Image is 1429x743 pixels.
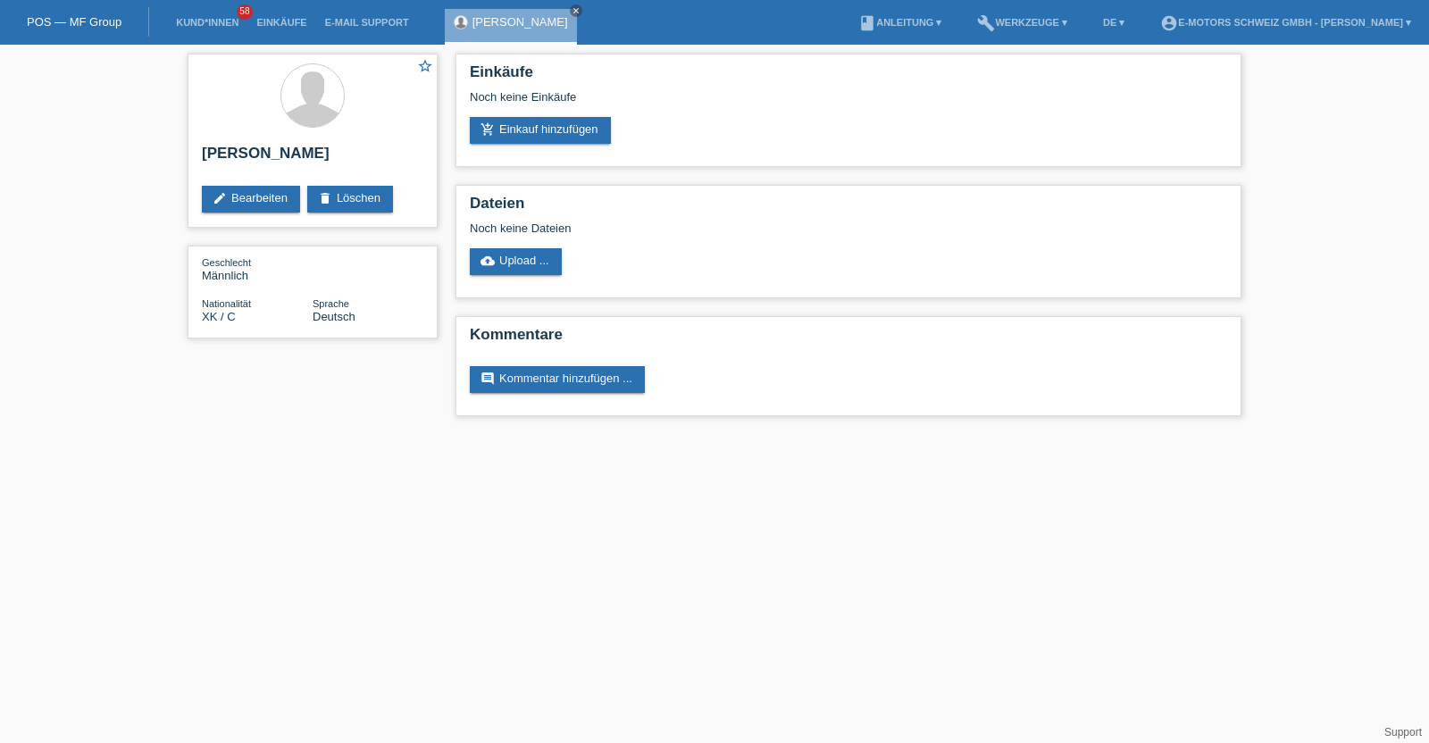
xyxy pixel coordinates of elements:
[481,254,495,268] i: cloud_upload
[572,6,581,15] i: close
[202,186,300,213] a: editBearbeiten
[470,221,1015,235] div: Noch keine Dateien
[1094,17,1133,28] a: DE ▾
[202,255,313,282] div: Männlich
[313,298,349,309] span: Sprache
[481,122,495,137] i: add_shopping_cart
[1160,14,1178,32] i: account_circle
[470,326,1227,353] h2: Kommentare
[202,310,236,323] span: Kosovo / C / 07.12.2000
[313,310,355,323] span: Deutsch
[968,17,1076,28] a: buildWerkzeuge ▾
[470,366,645,393] a: commentKommentar hinzufügen ...
[470,248,562,275] a: cloud_uploadUpload ...
[237,4,253,20] span: 58
[470,63,1227,90] h2: Einkäufe
[858,14,876,32] i: book
[977,14,995,32] i: build
[849,17,950,28] a: bookAnleitung ▾
[27,15,121,29] a: POS — MF Group
[307,186,393,213] a: deleteLöschen
[470,195,1227,221] h2: Dateien
[247,17,315,28] a: Einkäufe
[417,58,433,74] i: star_border
[202,145,423,171] h2: [PERSON_NAME]
[470,117,611,144] a: add_shopping_cartEinkauf hinzufügen
[570,4,582,17] a: close
[316,17,418,28] a: E-Mail Support
[1151,17,1420,28] a: account_circleE-Motors Schweiz GmbH - [PERSON_NAME] ▾
[1384,726,1422,739] a: Support
[417,58,433,77] a: star_border
[472,15,568,29] a: [PERSON_NAME]
[202,298,251,309] span: Nationalität
[470,90,1227,117] div: Noch keine Einkäufe
[167,17,247,28] a: Kund*innen
[481,371,495,386] i: comment
[202,257,251,268] span: Geschlecht
[318,191,332,205] i: delete
[213,191,227,205] i: edit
